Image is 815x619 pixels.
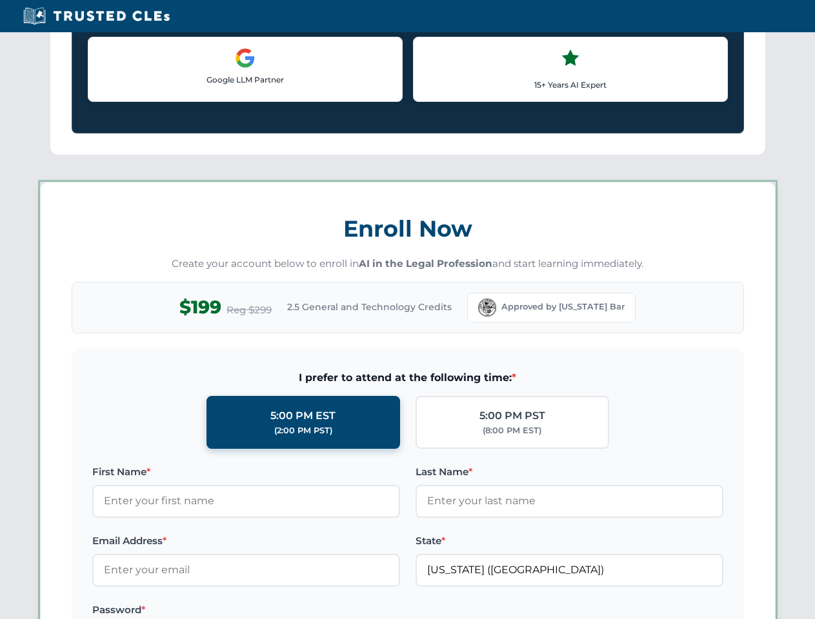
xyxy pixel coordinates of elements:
span: Reg $299 [226,302,272,318]
label: State [416,533,723,549]
div: 5:00 PM PST [479,408,545,424]
label: Last Name [416,464,723,480]
div: (8:00 PM EST) [483,424,541,437]
input: Enter your email [92,554,400,586]
input: Enter your last name [416,485,723,517]
label: Email Address [92,533,400,549]
img: Google [235,48,256,68]
img: Florida Bar [478,299,496,317]
p: Google LLM Partner [99,74,392,86]
label: Password [92,602,400,618]
h3: Enroll Now [72,208,744,249]
span: 2.5 General and Technology Credits [287,300,452,314]
p: Create your account below to enroll in and start learning immediately. [72,257,744,271]
div: 5:00 PM EST [270,408,336,424]
div: (2:00 PM PST) [274,424,332,437]
span: I prefer to attend at the following time: [92,369,723,386]
strong: AI in the Legal Profession [359,257,492,270]
span: $199 [179,293,221,322]
input: Florida (FL) [416,554,723,586]
p: 15+ Years AI Expert [424,79,717,91]
label: First Name [92,464,400,480]
span: Approved by [US_STATE] Bar [501,300,625,313]
img: Trusted CLEs [19,6,174,26]
input: Enter your first name [92,485,400,517]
